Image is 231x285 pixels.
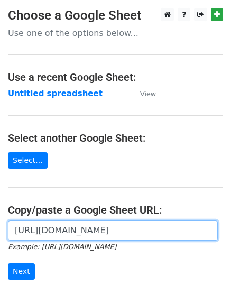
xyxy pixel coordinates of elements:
small: View [140,90,156,98]
h3: Choose a Google Sheet [8,8,223,23]
h4: Use a recent Google Sheet: [8,71,223,84]
h4: Copy/paste a Google Sheet URL: [8,204,223,216]
a: Untitled spreadsheet [8,89,103,98]
h4: Select another Google Sheet: [8,132,223,144]
input: Next [8,263,35,280]
a: Select... [8,152,48,169]
small: Example: [URL][DOMAIN_NAME] [8,243,116,251]
input: Paste your Google Sheet URL here [8,220,218,241]
a: View [130,89,156,98]
p: Use one of the options below... [8,27,223,39]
